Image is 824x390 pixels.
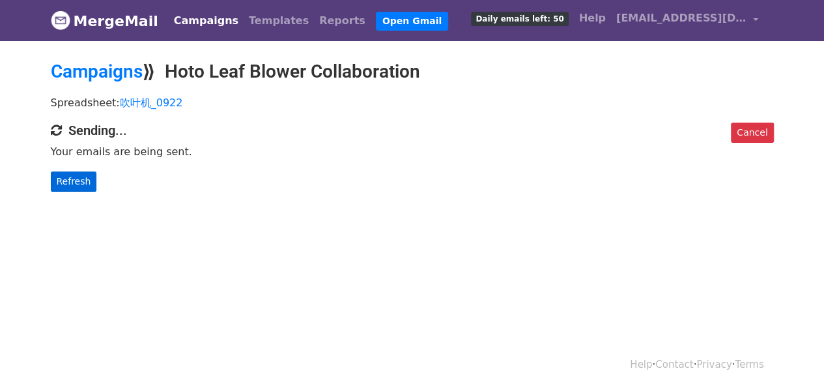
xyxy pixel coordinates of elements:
[616,10,746,26] span: [EMAIL_ADDRESS][DOMAIN_NAME]
[169,8,244,34] a: Campaigns
[51,123,774,138] h4: Sending...
[574,5,611,31] a: Help
[120,97,183,109] a: 吹叶机_0922
[696,359,732,370] a: Privacy
[731,123,773,143] a: Cancel
[51,145,774,158] p: Your emails are being sent.
[471,12,568,26] span: Daily emails left: 50
[611,5,763,36] a: [EMAIL_ADDRESS][DOMAIN_NAME]
[51,61,774,83] h2: ⟫ Hoto Leaf Blower Collaboration
[51,172,97,192] a: Refresh
[655,359,693,370] a: Contact
[51,61,143,82] a: Campaigns
[630,359,652,370] a: Help
[314,8,371,34] a: Reports
[51,10,70,30] img: MergeMail logo
[376,12,448,31] a: Open Gmail
[466,5,573,31] a: Daily emails left: 50
[51,96,774,110] p: Spreadsheet:
[51,7,158,35] a: MergeMail
[244,8,314,34] a: Templates
[735,359,763,370] a: Terms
